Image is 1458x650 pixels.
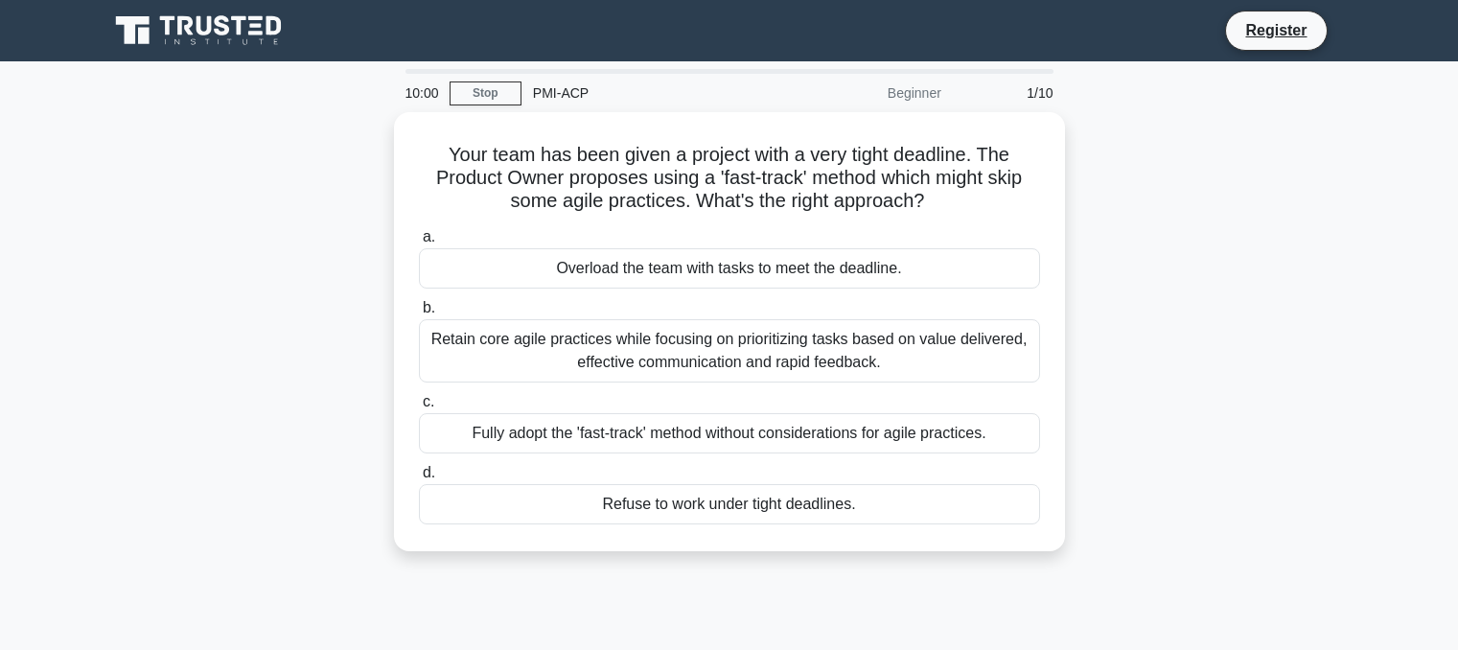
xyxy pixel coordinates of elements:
[953,74,1065,112] div: 1/10
[423,464,435,480] span: d.
[1234,18,1318,42] a: Register
[419,319,1040,383] div: Retain core agile practices while focusing on prioritizing tasks based on value delivered, effect...
[394,74,450,112] div: 10:00
[423,393,434,409] span: c.
[450,81,521,105] a: Stop
[417,143,1042,214] h5: Your team has been given a project with a very tight deadline. The Product Owner proposes using a...
[423,228,435,244] span: a.
[785,74,953,112] div: Beginner
[419,484,1040,524] div: Refuse to work under tight deadlines.
[419,413,1040,453] div: Fully adopt the 'fast-track' method without considerations for agile practices.
[419,248,1040,289] div: Overload the team with tasks to meet the deadline.
[521,74,785,112] div: PMI-ACP
[423,299,435,315] span: b.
